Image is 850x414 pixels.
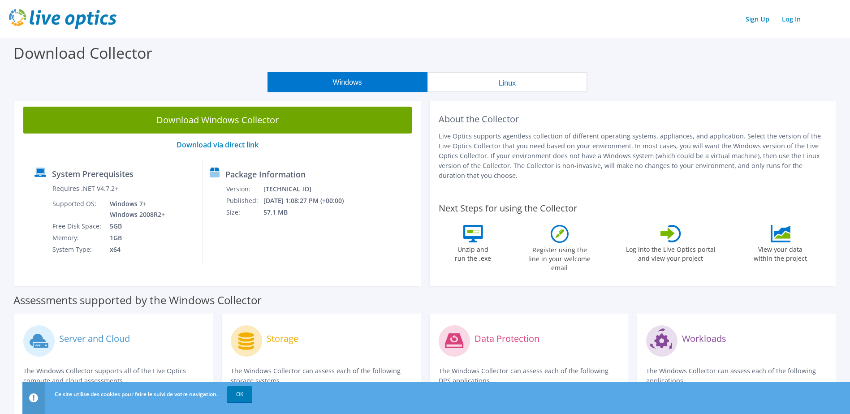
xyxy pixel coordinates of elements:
[439,366,619,386] p: The Windows Collector can assess each of the following DPS applications.
[268,72,427,92] button: Windows
[439,114,827,125] h2: About the Collector
[103,232,167,244] td: 1GB
[439,131,827,181] p: Live Optics supports agentless collection of different operating systems, appliances, and applica...
[52,244,103,255] td: System Type:
[23,366,204,386] p: The Windows Collector supports all of the Live Optics compute and cloud assessments.
[748,242,813,263] label: View your data within the project
[226,195,263,207] td: Published:
[23,107,412,134] a: Download Windows Collector
[741,13,774,26] a: Sign Up
[52,232,103,244] td: Memory:
[263,195,356,207] td: [DATE] 1:08:27 PM (+00:00)
[52,169,134,178] label: System Prerequisites
[263,183,356,195] td: [TECHNICAL_ID]
[59,334,130,343] label: Server and Cloud
[682,334,726,343] label: Workloads
[177,140,259,150] a: Download via direct link
[52,220,103,232] td: Free Disk Space:
[13,296,262,305] label: Assessments supported by the Windows Collector
[103,220,167,232] td: 5GB
[52,198,103,220] td: Supported OS:
[777,13,805,26] a: Log In
[626,242,716,263] label: Log into the Live Optics portal and view your project
[427,72,587,92] button: Linux
[52,184,118,193] label: Requires .NET V4.7.2+
[13,43,152,63] label: Download Collector
[439,203,577,214] label: Next Steps for using the Collector
[227,386,252,402] a: OK
[453,242,494,263] label: Unzip and run the .exe
[267,334,298,343] label: Storage
[9,9,116,29] img: live_optics_svg.svg
[231,366,411,386] p: The Windows Collector can assess each of the following storage systems.
[646,366,827,386] p: The Windows Collector can assess each of the following applications.
[526,243,593,272] label: Register using the line in your welcome email
[226,183,263,195] td: Version:
[103,198,167,220] td: Windows 7+ Windows 2008R2+
[475,334,539,343] label: Data Protection
[103,244,167,255] td: x64
[55,390,218,398] span: Ce site utilise des cookies pour faire le suivi de votre navigation.
[226,207,263,218] td: Size:
[263,207,356,218] td: 57.1 MB
[225,170,306,179] label: Package Information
